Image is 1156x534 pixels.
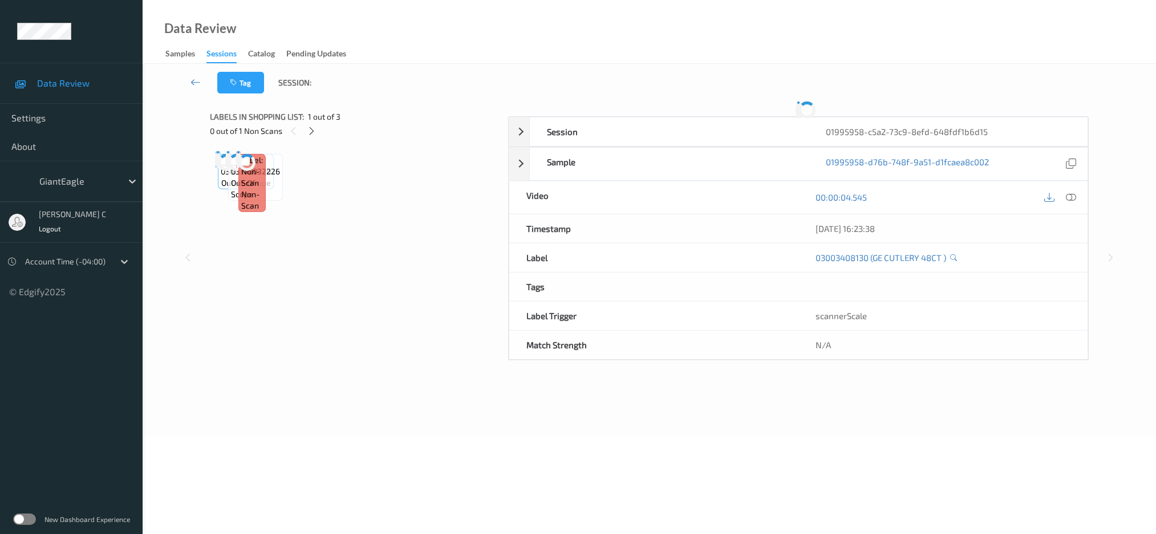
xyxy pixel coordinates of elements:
[809,117,1088,146] div: 01995958-c5a2-73c9-8efd-648fdf1b6d15
[206,46,248,63] a: Sessions
[509,117,1088,146] div: Session01995958-c5a2-73c9-8efd-648fdf1b6d15
[509,214,798,243] div: Timestamp
[530,117,809,146] div: Session
[221,177,271,189] span: out-of-scope
[248,48,275,62] div: Catalog
[165,48,195,62] div: Samples
[286,48,346,62] div: Pending Updates
[509,147,1088,181] div: Sample01995958-d76b-748f-9a51-d1fcaea8c002
[231,177,280,200] span: out-of-scope
[210,111,304,123] span: Labels in shopping list:
[816,252,946,263] a: 03003408130 (GE CUTLERY 48CT )
[509,181,798,214] div: Video
[509,272,798,301] div: Tags
[798,301,1088,330] div: scannerScale
[241,189,263,211] span: non-scan
[241,154,263,189] span: Label: Non-Scan
[826,156,989,172] a: 01995958-d76b-748f-9a51-d1fcaea8c002
[206,48,237,63] div: Sessions
[798,331,1088,359] div: N/A
[308,111,340,123] span: 1 out of 3
[165,46,206,62] a: Samples
[816,223,1070,234] div: [DATE] 16:23:38
[509,243,798,272] div: Label
[286,46,358,62] a: Pending Updates
[509,301,798,330] div: Label Trigger
[278,77,311,88] span: Session:
[509,331,798,359] div: Match Strength
[248,46,286,62] a: Catalog
[164,23,236,34] div: Data Review
[217,72,264,93] button: Tag
[530,148,809,180] div: Sample
[210,124,500,138] div: 0 out of 1 Non Scans
[816,191,867,203] a: 00:00:04.545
